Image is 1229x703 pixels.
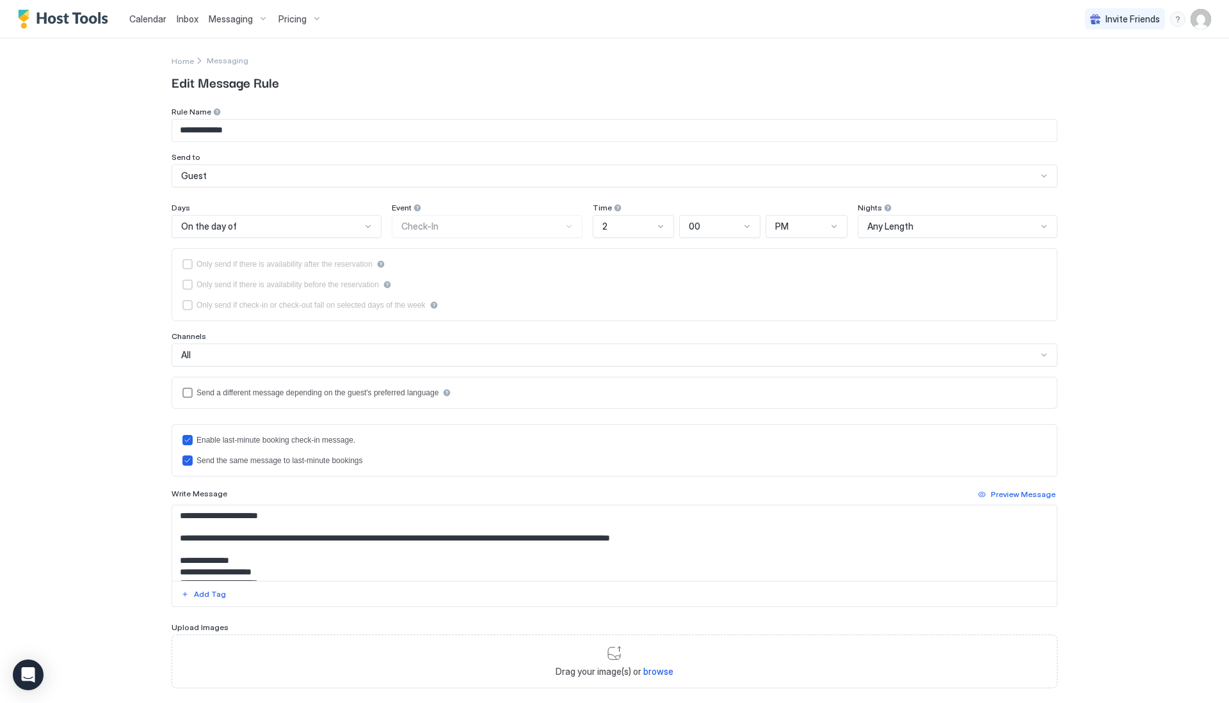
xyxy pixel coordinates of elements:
span: Calendar [129,13,166,24]
div: lastMinuteMessageIsTheSame [182,455,1047,466]
span: Guest [181,170,207,182]
span: On the day of [181,221,237,232]
div: menu [1170,12,1185,27]
span: Any Length [867,221,913,232]
input: Input Field [172,120,1057,141]
button: Add Tag [179,587,228,602]
div: Breadcrumb [172,54,194,67]
div: User profile [1191,9,1211,29]
span: Messaging [207,56,248,65]
span: All [181,349,191,361]
span: Invite Friends [1105,13,1160,25]
span: Home [172,56,194,66]
span: 00 [689,221,700,232]
span: Channels [172,331,206,341]
div: beforeReservation [182,280,1047,290]
span: Pricing [278,13,307,25]
span: Edit Message Rule [172,72,1057,91]
span: Send to [172,152,200,162]
textarea: Input Field [172,505,1057,581]
button: Preview Message [976,487,1057,502]
span: browse [643,666,673,677]
div: Send the same message to last-minute bookings [197,456,362,465]
a: Home [172,54,194,67]
div: Preview Message [991,489,1056,500]
div: Enable last-minute booking check-in message. [197,436,355,445]
span: Rule Name [172,107,211,116]
div: Send a different message depending on the guest's preferred language [197,388,438,397]
span: Inbox [177,13,198,24]
div: Add Tag [194,588,226,600]
div: Only send if there is availability before the reservation [197,280,379,289]
div: isLimited [182,300,1047,310]
span: Days [172,203,190,212]
span: Upload Images [172,622,229,632]
span: Messaging [209,13,253,25]
span: PM [775,221,789,232]
span: Write Message [172,489,227,498]
div: Breadcrumb [207,56,248,65]
div: Only send if check-in or check-out fall on selected days of the week [197,301,426,310]
div: afterReservation [182,259,1047,269]
a: Host Tools Logo [18,10,114,29]
span: Nights [858,203,882,212]
div: Only send if there is availability after the reservation [197,260,373,269]
div: languagesEnabled [182,388,1047,398]
span: 2 [602,221,607,232]
a: Inbox [177,12,198,26]
a: Calendar [129,12,166,26]
span: Time [593,203,612,212]
div: Open Intercom Messenger [13,660,44,690]
div: lastMinuteMessageEnabled [182,435,1047,445]
span: Drag your image(s) or [556,666,673,677]
span: Event [392,203,412,212]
